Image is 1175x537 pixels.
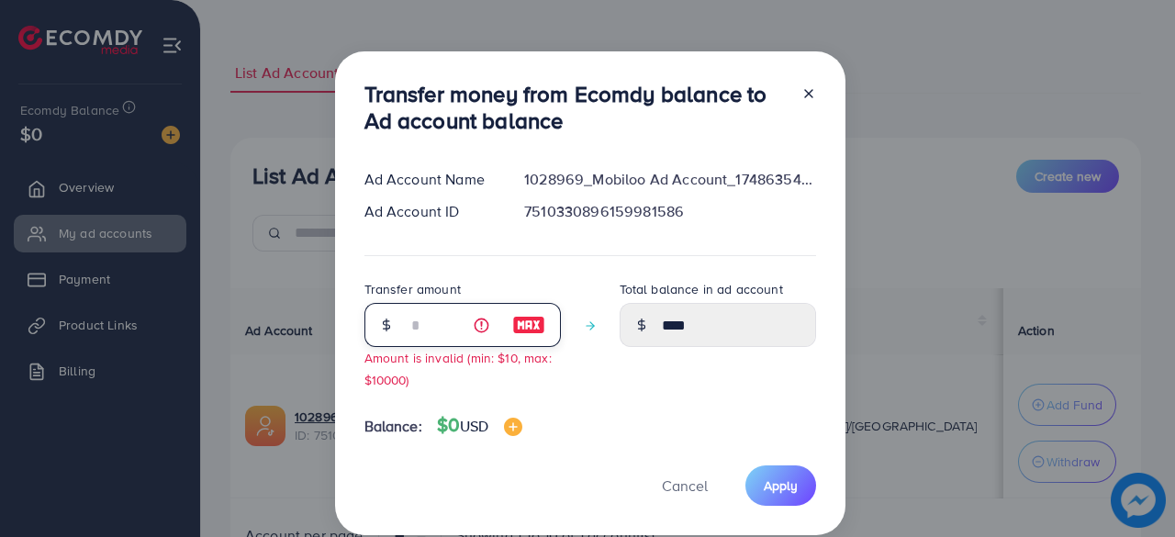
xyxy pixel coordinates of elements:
[460,416,488,436] span: USD
[437,414,522,437] h4: $0
[509,201,830,222] div: 7510330896159981586
[745,465,816,505] button: Apply
[364,280,461,298] label: Transfer amount
[350,169,510,190] div: Ad Account Name
[512,314,545,336] img: image
[639,465,731,505] button: Cancel
[620,280,783,298] label: Total balance in ad account
[504,418,522,436] img: image
[350,201,510,222] div: Ad Account ID
[509,169,830,190] div: 1028969_Mobiloo Ad Account_1748635440820
[364,81,787,134] h3: Transfer money from Ecomdy balance to Ad account balance
[364,349,552,387] small: Amount is invalid (min: $10, max: $10000)
[364,416,422,437] span: Balance:
[662,475,708,496] span: Cancel
[764,476,798,495] span: Apply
